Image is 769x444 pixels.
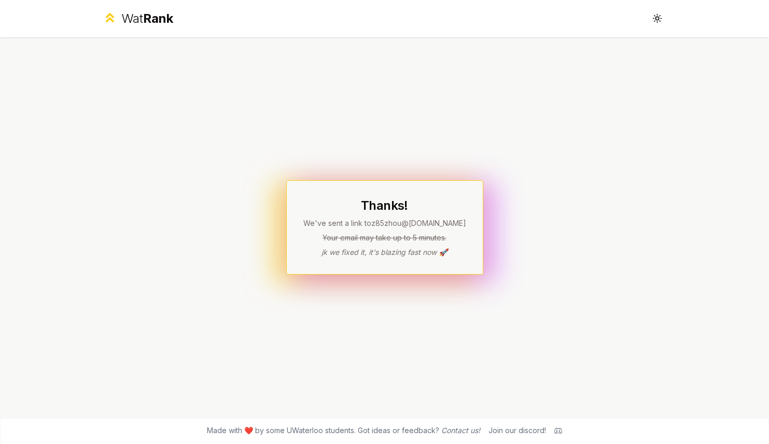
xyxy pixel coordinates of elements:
p: jk we fixed it, it's blazing fast now 🚀 [303,247,466,257]
span: Rank [143,11,173,26]
span: Made with ❤️ by some UWaterloo students. Got ideas or feedback? [207,425,480,436]
div: Join our discord! [488,425,546,436]
p: We've sent a link to z85zhou @[DOMAIN_NAME] [303,218,466,228]
p: Your email may take up to 5 minutes. [303,233,466,243]
a: WatRank [103,10,174,27]
a: Contact us! [441,426,480,435]
h1: Thanks! [303,197,466,214]
div: Wat [121,10,173,27]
